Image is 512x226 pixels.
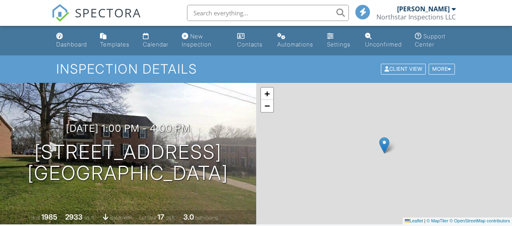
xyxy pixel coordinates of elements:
input: Search everything... [187,5,349,21]
span: − [264,101,270,111]
a: Zoom out [261,100,273,112]
span: sq.ft. [166,215,176,221]
div: New Inspection [182,33,212,48]
a: Templates [97,29,133,52]
a: Settings [324,29,355,52]
img: Marker [379,137,389,154]
a: Leaflet [405,218,423,223]
div: [PERSON_NAME] [397,5,450,13]
a: Automations (Basic) [274,29,317,52]
h1: [STREET_ADDRESS] [GEOGRAPHIC_DATA] [28,142,228,184]
span: + [264,89,270,99]
div: Calendar [143,41,168,48]
div: Northstar Inspections LLC [376,13,456,21]
a: Contacts [234,29,268,52]
span: Lot Size [139,215,156,221]
a: Zoom in [261,88,273,100]
img: The Best Home Inspection Software - Spectora [51,4,69,22]
div: Unconfirmed [365,41,402,48]
span: basement [110,215,132,221]
div: More [429,64,455,75]
span: sq. ft. [84,215,95,221]
span: bathrooms [195,215,218,221]
div: Templates [100,41,130,48]
span: | [424,218,425,223]
div: 2933 [65,213,83,221]
a: Dashboard [53,29,91,52]
a: Unconfirmed [362,29,405,52]
div: Client View [381,64,426,75]
span: Built [31,215,40,221]
div: Automations [277,41,313,48]
h1: Inspection Details [56,62,455,76]
a: Support Center [412,29,459,52]
div: Contacts [237,41,263,48]
div: 3.0 [183,213,194,221]
div: Dashboard [56,41,87,48]
a: New Inspection [178,29,227,52]
a: © OpenStreetMap contributors [450,218,510,223]
a: SPECTORA [51,11,141,28]
a: © MapTiler [427,218,448,223]
a: Calendar [140,29,172,52]
div: Settings [327,41,351,48]
div: 17 [157,213,164,221]
a: Client View [380,65,428,72]
div: Support Center [415,33,446,48]
div: 1985 [41,213,57,221]
span: SPECTORA [75,4,141,21]
h3: [DATE] 1:00 pm - 4:00 pm [66,123,190,134]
